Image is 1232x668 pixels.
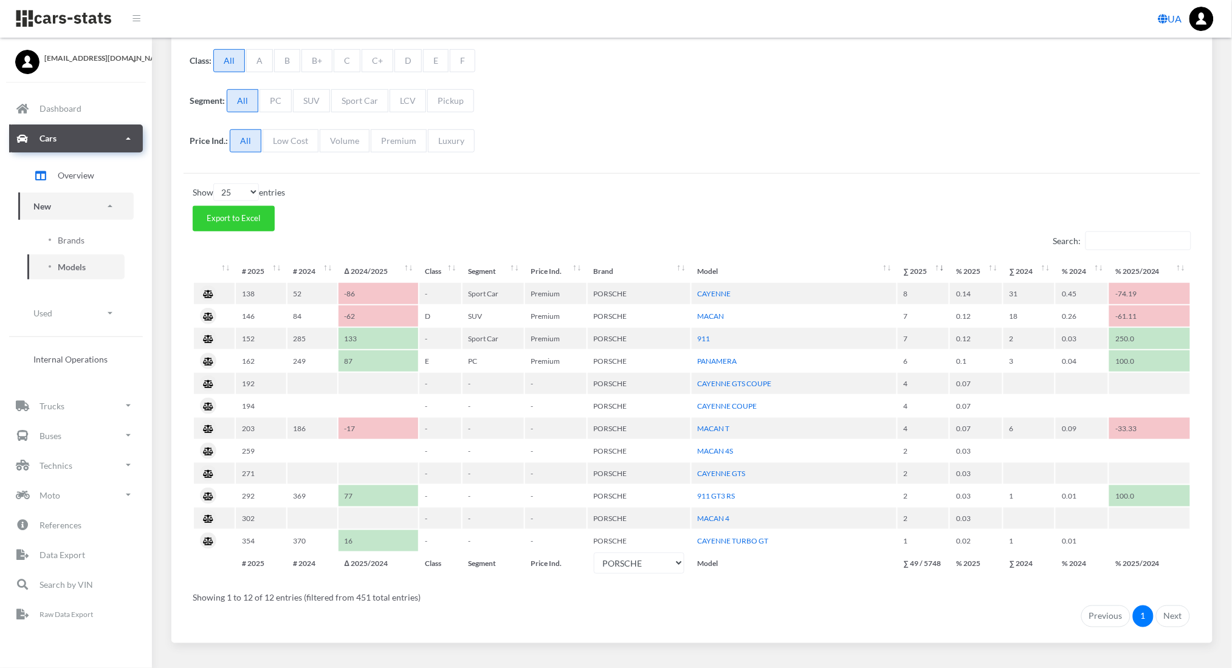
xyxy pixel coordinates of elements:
[525,440,587,462] td: -
[588,283,690,304] td: PORSCHE
[1086,231,1191,250] input: Search:
[40,547,85,562] p: Data Export
[236,553,286,574] th: # 2025
[419,530,461,551] td: -
[698,491,735,500] a: 911 GT3 RS
[525,283,587,304] td: Premium
[44,53,137,64] span: [EMAIL_ADDRESS][DOMAIN_NAME]
[588,350,690,372] td: PORSCHE
[588,305,690,327] td: PORSCHE
[9,570,143,598] a: Search by VIN
[698,514,730,523] a: MACAN 4
[287,553,337,574] th: # 2024
[287,283,337,304] td: 52
[320,129,370,152] span: Volume
[950,485,1002,506] td: 0.03
[263,129,318,152] span: Low Cost
[1056,350,1108,372] td: 0.04
[950,328,1002,349] td: 0.12
[419,350,461,372] td: E
[525,508,587,529] td: -
[463,373,524,394] td: -
[1109,261,1190,282] th: %&nbsp;2025/2024: activate to sort column ascending
[339,350,418,372] td: 87
[525,485,587,506] td: -
[525,418,587,439] td: -
[27,254,125,279] a: Models
[339,305,418,327] td: -62
[9,124,143,152] a: Cars
[33,199,51,214] p: New
[236,508,286,529] td: 302
[9,511,143,539] a: References
[1109,328,1190,349] td: 250.0
[1056,485,1108,506] td: 0.01
[236,261,286,282] th: #&nbsp;2025 : activate to sort column ascending
[450,49,475,72] span: F
[950,553,1002,574] th: % 2025
[950,463,1002,484] td: 0.03
[698,401,757,411] a: CAYENNE COUPE
[463,463,524,484] td: -
[463,395,524,417] td: -
[287,328,337,349] td: 285
[236,283,286,304] td: 138
[190,54,212,67] label: Class:
[525,530,587,551] td: -
[40,517,81,533] p: References
[525,553,587,574] th: Price Ind.
[588,463,690,484] td: PORSCHE
[588,373,690,394] td: PORSCHE
[246,49,273,72] span: A
[40,428,61,443] p: Buses
[419,261,461,282] th: Class: activate to sort column ascending
[950,530,1002,551] td: 0.02
[213,49,245,72] span: All
[339,530,418,551] td: 16
[40,458,72,473] p: Technics
[419,283,461,304] td: -
[40,131,57,146] p: Cars
[213,183,259,201] select: Showentries
[463,508,524,529] td: -
[58,261,86,273] span: Models
[18,347,134,372] a: Internal Operations
[339,553,418,574] th: Δ 2025/2024
[898,418,949,439] td: 4
[950,261,1002,282] th: %&nbsp;2025: activate to sort column ascending
[898,440,949,462] td: 2
[193,183,285,201] label: Show entries
[339,261,418,282] th: Δ&nbsp;2024/2025: activate to sort column ascending
[190,134,228,147] label: Price Ind.:
[588,440,690,462] td: PORSCHE
[58,234,84,247] span: Brands
[236,440,286,462] td: 259
[419,418,461,439] td: -
[898,350,949,372] td: 6
[287,485,337,506] td: 369
[40,488,60,503] p: Moto
[236,305,286,327] td: 146
[394,49,422,72] span: D
[463,418,524,439] td: -
[463,485,524,506] td: -
[1109,418,1190,439] td: -33.33
[236,530,286,551] td: 354
[339,485,418,506] td: 77
[588,395,690,417] td: PORSCHE
[236,463,286,484] td: 271
[236,350,286,372] td: 162
[9,392,143,420] a: Trucks
[463,530,524,551] td: -
[950,283,1002,304] td: 0.14
[588,530,690,551] td: PORSCHE
[362,49,393,72] span: C+
[419,463,461,484] td: -
[334,49,360,72] span: C
[40,608,93,621] p: Raw Data Export
[898,553,949,574] th: ∑ 49 / 5748
[27,228,125,253] a: Brands
[58,169,94,182] span: Overview
[260,89,292,112] span: PC
[419,328,461,349] td: -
